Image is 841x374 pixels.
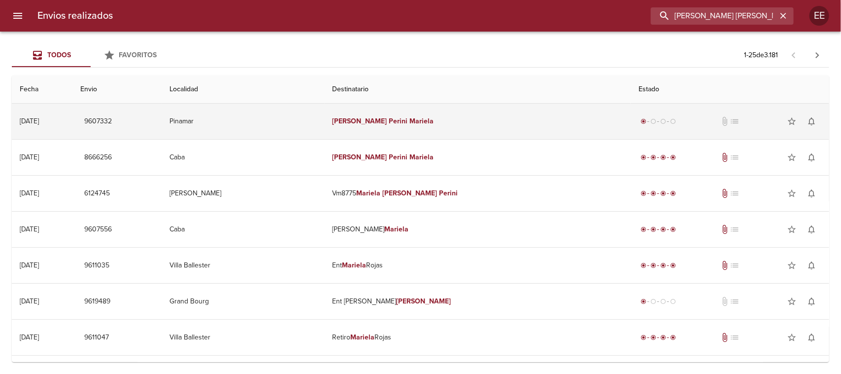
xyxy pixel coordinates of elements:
[720,116,730,126] span: No tiene documentos adjuntos
[640,118,646,124] span: radio_button_checked
[670,118,676,124] span: radio_button_unchecked
[782,148,802,167] button: Agregar a favoritos
[660,118,666,124] span: radio_button_unchecked
[409,117,434,125] em: Mariela
[162,284,325,319] td: Grand Bourg
[162,212,325,247] td: Caba
[640,226,646,232] span: radio_button_checked
[12,75,72,104] th: Fecha
[20,297,39,305] div: [DATE]
[782,112,802,131] button: Agregar a favoritos
[807,116,816,126] span: notifications_none
[670,299,676,304] span: radio_button_unchecked
[80,257,113,275] button: 9611035
[744,50,778,60] p: 1 - 25 de 3.181
[333,117,387,125] em: [PERSON_NAME]
[720,188,730,198] span: Tiene documentos adjuntos
[802,256,821,275] button: Activar notificaciones
[782,256,802,275] button: Agregar a favoritos
[720,224,730,234] span: Tiene documentos adjuntos
[720,261,730,270] span: Tiene documentos adjuntos
[84,115,112,128] span: 9607332
[787,297,797,306] span: star_border
[670,154,676,160] span: radio_button_checked
[651,7,777,25] input: buscar
[787,116,797,126] span: star_border
[6,4,30,28] button: menu
[660,226,666,232] span: radio_button_checked
[730,297,740,306] span: No tiene pedido asociado
[782,328,802,347] button: Agregar a favoritos
[787,188,797,198] span: star_border
[631,75,829,104] th: Estado
[640,335,646,340] span: radio_button_checked
[84,151,112,164] span: 8666256
[802,292,821,311] button: Activar notificaciones
[333,153,387,161] em: [PERSON_NAME]
[47,51,71,59] span: Todos
[162,140,325,175] td: Caba
[80,293,114,311] button: 9619489
[12,43,169,67] div: Tabs Envios
[640,262,646,268] span: radio_button_checked
[80,329,113,347] button: 9611047
[80,185,114,203] button: 6124745
[730,261,740,270] span: No tiene pedido asociado
[80,221,116,239] button: 9607556
[782,292,802,311] button: Agregar a favoritos
[639,297,678,306] div: Generado
[383,189,437,197] em: [PERSON_NAME]
[807,297,816,306] span: notifications_none
[389,153,407,161] em: Perini
[670,262,676,268] span: radio_button_checked
[639,333,678,342] div: Entregado
[660,299,666,304] span: radio_button_unchecked
[809,6,829,26] div: EE
[342,261,367,269] em: Mariela
[802,328,821,347] button: Activar notificaciones
[325,212,631,247] td: [PERSON_NAME]
[640,190,646,196] span: radio_button_checked
[650,226,656,232] span: radio_button_checked
[670,226,676,232] span: radio_button_checked
[325,75,631,104] th: Destinatario
[20,225,39,233] div: [DATE]
[357,189,381,197] em: Mariela
[325,284,631,319] td: Ent [PERSON_NAME]
[720,152,730,162] span: Tiene documentos adjuntos
[84,332,109,344] span: 9611047
[72,75,161,104] th: Envio
[639,224,678,234] div: Entregado
[162,104,325,139] td: Pinamar
[439,189,458,197] em: Perini
[807,333,816,342] span: notifications_none
[787,261,797,270] span: star_border
[809,6,829,26] div: Abrir información de usuario
[119,51,157,59] span: Favoritos
[640,154,646,160] span: radio_button_checked
[670,190,676,196] span: radio_button_checked
[650,335,656,340] span: radio_button_checked
[807,188,816,198] span: notifications_none
[396,297,451,305] em: [PERSON_NAME]
[730,116,740,126] span: No tiene pedido asociado
[660,190,666,196] span: radio_button_checked
[650,299,656,304] span: radio_button_unchecked
[20,117,39,125] div: [DATE]
[802,220,821,239] button: Activar notificaciones
[650,190,656,196] span: radio_button_checked
[84,224,112,236] span: 9607556
[720,297,730,306] span: No tiene documentos adjuntos
[639,152,678,162] div: Entregado
[162,176,325,211] td: [PERSON_NAME]
[351,333,375,341] em: Mariela
[807,152,816,162] span: notifications_none
[20,333,39,341] div: [DATE]
[84,296,110,308] span: 9619489
[20,189,39,197] div: [DATE]
[720,333,730,342] span: Tiene documentos adjuntos
[730,224,740,234] span: No tiene pedido asociado
[650,154,656,160] span: radio_button_checked
[80,149,116,167] button: 8666256
[806,43,829,67] span: Pagina siguiente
